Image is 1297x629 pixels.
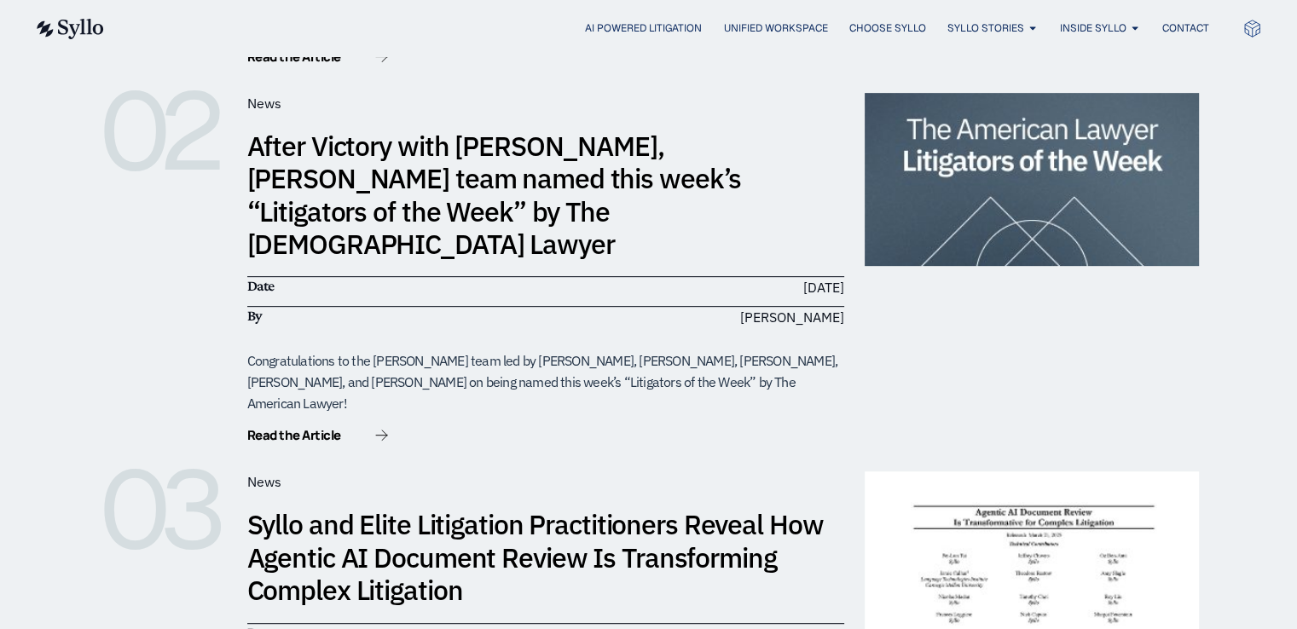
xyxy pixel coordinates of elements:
span: News [247,473,281,490]
span: News [247,95,281,112]
a: Syllo Stories [947,20,1023,36]
img: litOfTheWeek [865,93,1199,266]
img: syllo [34,19,104,39]
a: AI Powered Litigation [585,20,702,36]
div: Congratulations to the [PERSON_NAME] team led by [PERSON_NAME], [PERSON_NAME], [PERSON_NAME], [PE... [247,350,844,413]
a: Unified Workspace [723,20,827,36]
h6: By [247,307,537,326]
span: Read the Article [247,50,341,63]
div: Menu Toggle [138,20,1208,37]
h6: 02 [99,93,227,170]
h6: 03 [99,471,227,548]
a: Read the Article [247,429,388,446]
a: Contact [1161,20,1208,36]
span: [PERSON_NAME] [740,307,844,327]
h6: Date [247,277,537,296]
a: Choose Syllo [848,20,925,36]
time: [DATE] [803,279,844,296]
a: Inside Syllo [1059,20,1126,36]
a: Syllo and Elite Litigation Practitioners Reveal How Agentic AI Document Review Is Transforming Co... [247,506,824,608]
nav: Menu [138,20,1208,37]
a: After Victory with [PERSON_NAME], [PERSON_NAME] team named this week’s “Litigators of the Week” b... [247,128,742,262]
span: Read the Article [247,429,341,441]
a: Read the Article [247,50,388,67]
